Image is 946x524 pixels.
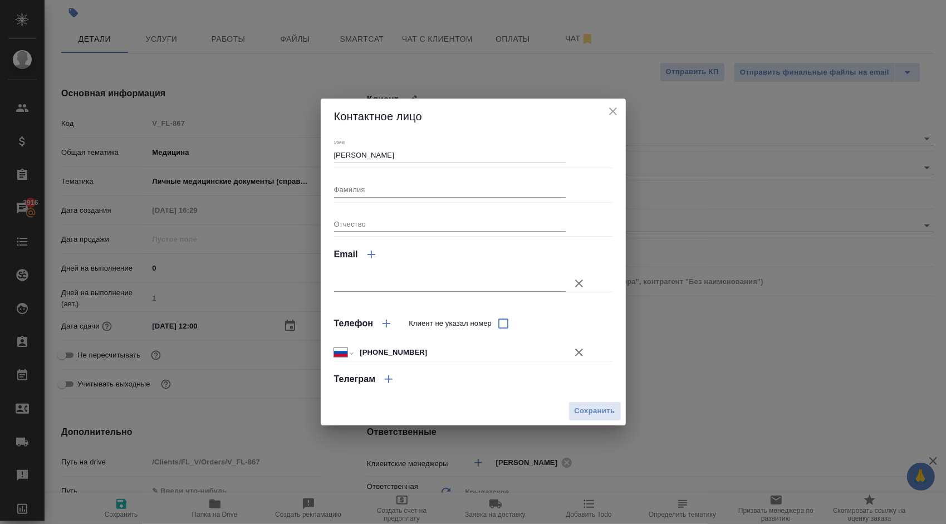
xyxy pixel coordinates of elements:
button: Добавить [373,310,400,337]
h4: Email [334,248,358,261]
span: Сохранить [575,405,615,418]
span: Клиент не указал номер [409,318,492,329]
h4: Телефон [334,317,374,330]
input: ✎ Введи что-нибудь [356,345,566,361]
label: Имя [334,139,345,145]
button: Сохранить [568,401,621,421]
button: close [605,103,621,120]
span: Контактное лицо [334,110,422,123]
button: Добавить [358,241,385,268]
button: Добавить [375,366,402,393]
h4: Телеграм [334,373,376,386]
